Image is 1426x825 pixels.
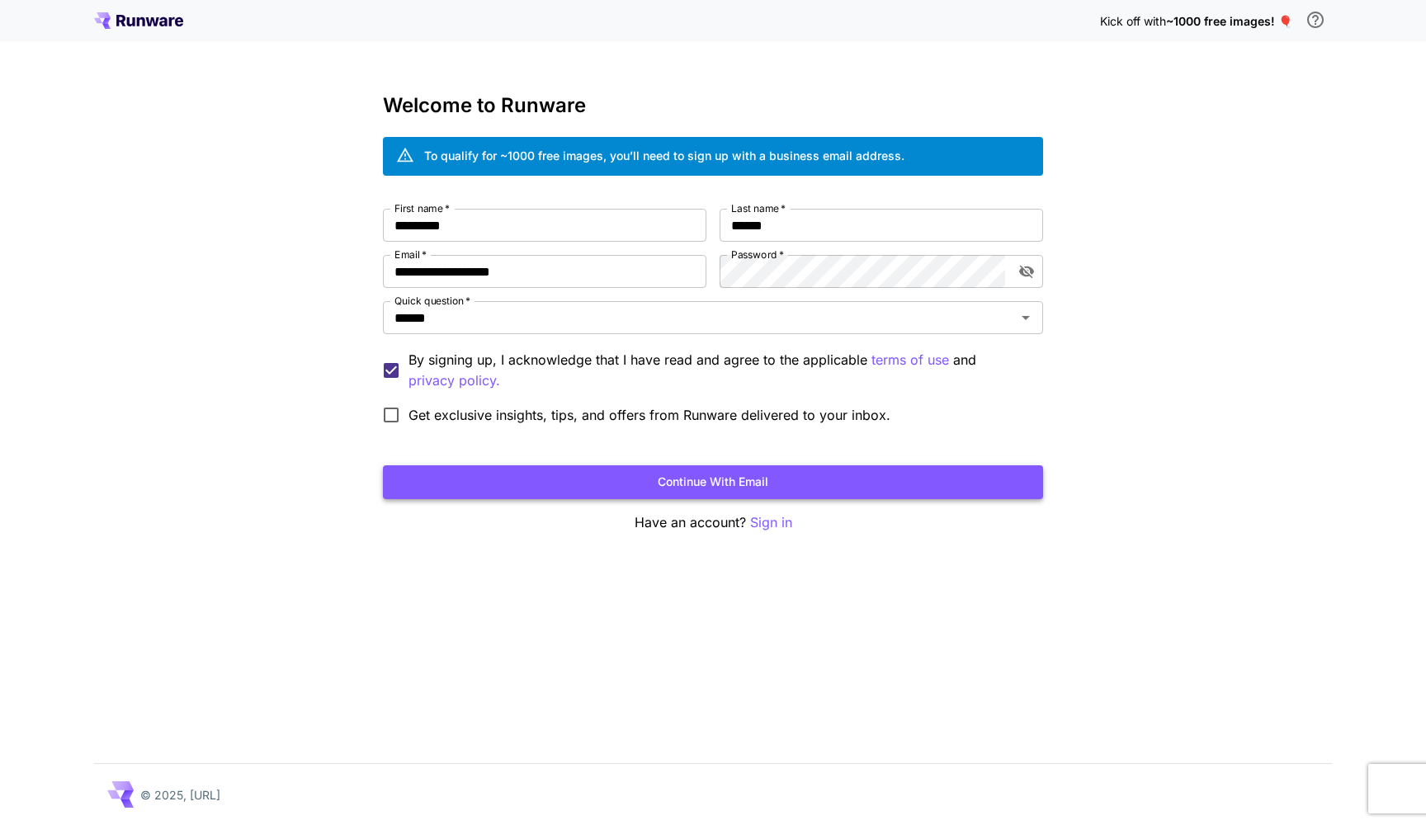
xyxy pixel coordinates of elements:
[750,512,792,533] button: Sign in
[394,201,450,215] label: First name
[1012,257,1041,286] button: toggle password visibility
[383,512,1043,533] p: Have an account?
[871,350,949,370] button: By signing up, I acknowledge that I have read and agree to the applicable and privacy policy.
[140,786,220,804] p: © 2025, [URL]
[871,350,949,370] p: terms of use
[731,201,786,215] label: Last name
[408,370,500,391] p: privacy policy.
[408,370,500,391] button: By signing up, I acknowledge that I have read and agree to the applicable terms of use and
[394,247,427,262] label: Email
[1100,14,1166,28] span: Kick off with
[1166,14,1292,28] span: ~1000 free images! 🎈
[383,94,1043,117] h3: Welcome to Runware
[408,405,890,425] span: Get exclusive insights, tips, and offers from Runware delivered to your inbox.
[1299,3,1332,36] button: In order to qualify for free credit, you need to sign up with a business email address and click ...
[394,294,470,308] label: Quick question
[383,465,1043,499] button: Continue with email
[731,247,784,262] label: Password
[1014,306,1037,329] button: Open
[424,147,904,164] div: To qualify for ~1000 free images, you’ll need to sign up with a business email address.
[408,350,1030,391] p: By signing up, I acknowledge that I have read and agree to the applicable and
